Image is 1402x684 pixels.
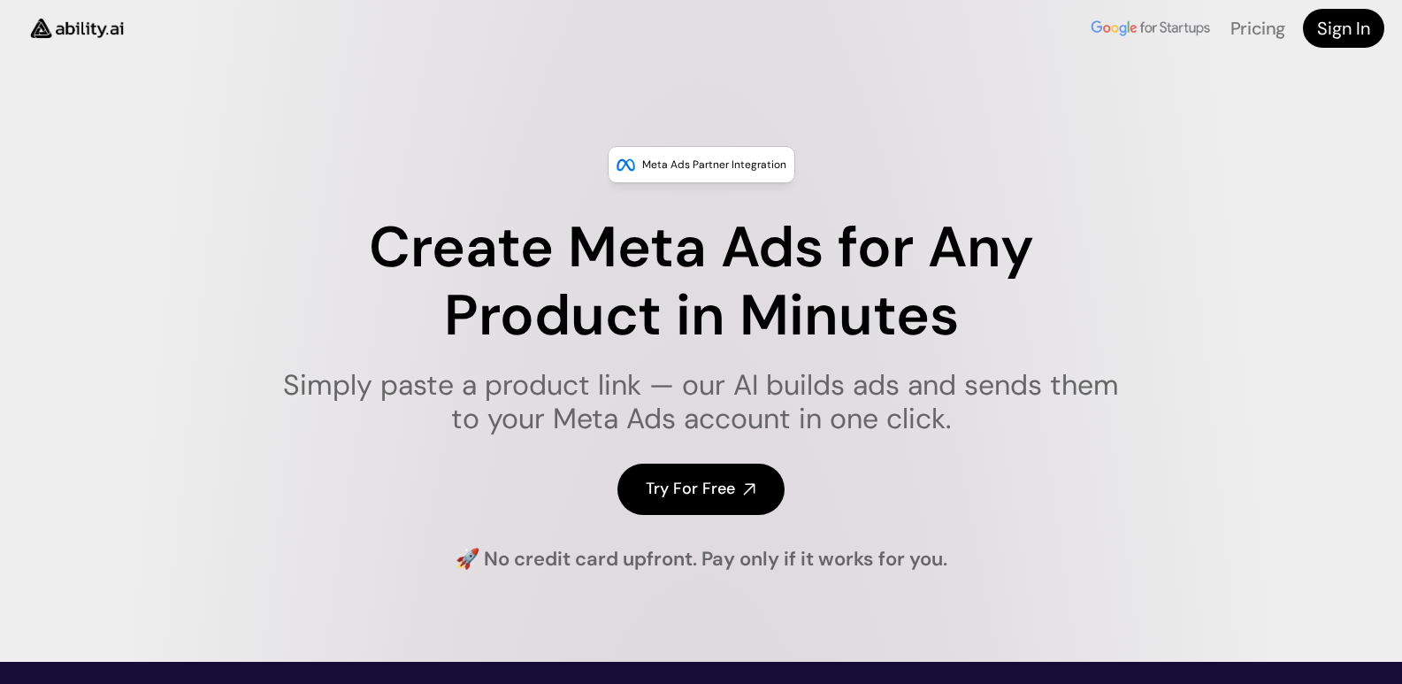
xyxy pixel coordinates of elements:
[272,214,1130,350] h1: Create Meta Ads for Any Product in Minutes
[1303,9,1384,48] a: Sign In
[456,546,947,573] h4: 🚀 No credit card upfront. Pay only if it works for you.
[646,478,735,500] h4: Try For Free
[642,156,786,173] p: Meta Ads Partner Integration
[617,464,785,514] a: Try For Free
[1230,17,1285,40] a: Pricing
[1317,16,1370,41] h4: Sign In
[272,368,1130,436] h1: Simply paste a product link — our AI builds ads and sends them to your Meta Ads account in one cl...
